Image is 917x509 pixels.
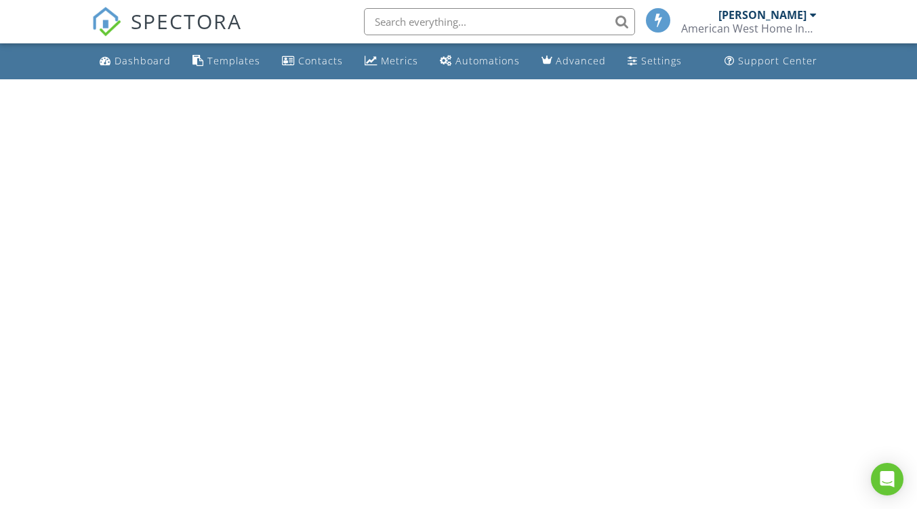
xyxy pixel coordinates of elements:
span: SPECTORA [131,7,242,35]
div: Templates [207,54,260,67]
img: The Best Home Inspection Software - Spectora [91,7,121,37]
a: Metrics [359,49,424,74]
a: Automations (Basic) [434,49,525,74]
div: Advanced [556,54,606,67]
div: Metrics [381,54,418,67]
div: Automations [455,54,520,67]
div: American West Home Inspection, Inc [681,22,817,35]
div: Settings [641,54,682,67]
input: Search everything... [364,8,635,35]
a: SPECTORA [91,18,242,47]
a: Templates [187,49,266,74]
a: Dashboard [94,49,176,74]
a: Advanced [536,49,611,74]
div: Contacts [298,54,343,67]
div: Support Center [738,54,817,67]
div: [PERSON_NAME] [718,8,807,22]
div: Open Intercom Messenger [871,463,903,495]
a: Contacts [277,49,348,74]
a: Support Center [719,49,823,74]
a: Settings [622,49,687,74]
div: Dashboard [115,54,171,67]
